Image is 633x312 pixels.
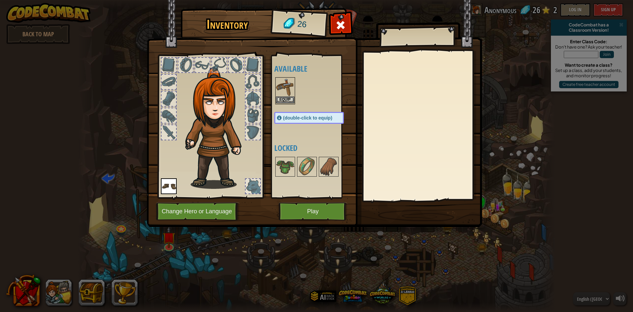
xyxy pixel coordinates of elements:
[297,18,307,31] span: 26
[276,78,294,96] img: portrait.png
[274,144,357,152] h4: Locked
[185,17,269,31] h1: Inventory
[161,178,177,194] img: portrait.png
[156,202,240,221] button: Change Hero or Language
[319,157,338,176] img: portrait.png
[279,202,347,221] button: Play
[283,115,332,121] span: (double-click to equip)
[276,157,294,176] img: portrait.png
[298,157,316,176] img: portrait.png
[276,96,294,103] button: Equip
[182,67,253,189] img: hair_f2.png
[274,64,357,73] h4: Available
